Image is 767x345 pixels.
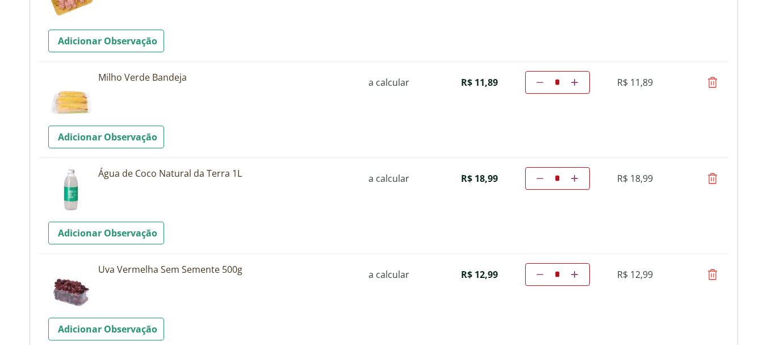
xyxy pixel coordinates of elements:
a: Milho Verde Bandeja [98,71,348,84]
span: R$ 11,89 [461,76,498,89]
a: Adicionar Observação [48,318,164,340]
span: a calcular [368,172,409,185]
a: Uva Vermelha Sem Semente 500g [98,263,348,276]
a: Adicionar Observação [48,222,164,244]
span: R$ 12,99 [617,268,653,281]
span: R$ 18,99 [461,172,498,185]
img: Milho Verde Bandeja [48,71,94,117]
span: a calcular [368,268,409,281]
span: R$ 12,99 [461,268,498,281]
span: R$ 18,99 [617,172,653,185]
span: a calcular [368,76,409,89]
span: R$ 11,89 [617,76,653,89]
a: Adicionar Observação [48,30,164,52]
a: Água de Coco Natural da Terra 1L [98,167,348,180]
img: Água de Coco Natural da Terra 1L [48,167,94,213]
a: Adicionar Observação [48,126,164,148]
img: Uva Vermelha Sem Semente 500g [48,263,94,309]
